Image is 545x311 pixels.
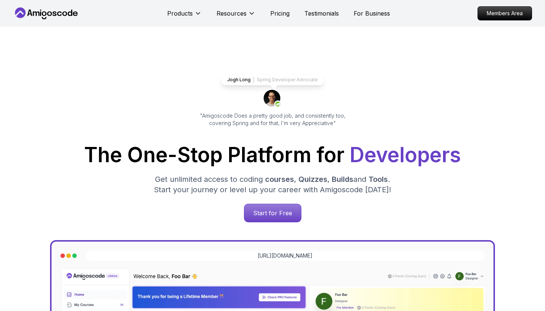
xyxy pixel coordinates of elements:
[167,9,202,24] button: Products
[167,9,193,18] p: Products
[148,174,397,195] p: Get unlimited access to coding , , and . Start your journey or level up your career with Amigosco...
[270,9,290,18] a: Pricing
[217,9,255,24] button: Resources
[298,175,327,184] span: Quizzes
[304,9,339,18] a: Testimonials
[19,145,526,165] h1: The One-Stop Platform for
[257,77,318,83] p: Spring Developer Advocate
[369,175,388,184] span: Tools
[478,7,532,20] p: Members Area
[244,204,301,222] a: Start for Free
[265,175,294,184] span: courses
[189,112,356,127] p: "Amigoscode Does a pretty good job, and consistently too, covering Spring and for that, I'm very ...
[332,175,353,184] span: Builds
[258,252,313,259] a: [URL][DOMAIN_NAME]
[227,77,251,83] p: Jogh Long
[478,6,532,20] a: Members Area
[354,9,390,18] a: For Business
[217,9,247,18] p: Resources
[350,143,461,167] span: Developers
[264,90,281,108] img: josh long
[244,204,301,222] p: Start for Free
